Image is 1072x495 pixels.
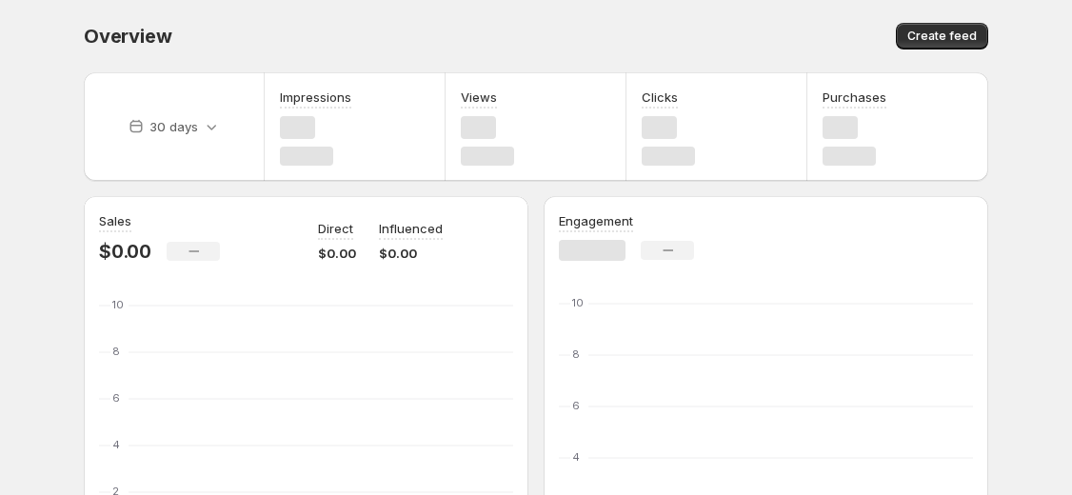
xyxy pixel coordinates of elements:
h3: Clicks [642,88,678,107]
button: Create feed [896,23,988,49]
p: $0.00 [379,244,443,263]
p: Direct [318,219,353,238]
p: $0.00 [318,244,356,263]
text: 6 [112,391,120,405]
p: Influenced [379,219,443,238]
text: 4 [112,438,120,451]
text: 10 [572,296,584,309]
h3: Views [461,88,497,107]
text: 4 [572,450,580,464]
h3: Engagement [559,211,633,230]
p: 30 days [149,117,198,136]
h3: Impressions [280,88,351,107]
p: $0.00 [99,240,151,263]
span: Create feed [907,29,977,44]
span: Overview [84,25,171,48]
text: 8 [572,347,580,361]
h3: Purchases [823,88,886,107]
text: 6 [572,399,580,412]
h3: Sales [99,211,131,230]
text: 8 [112,345,120,358]
text: 10 [112,298,124,311]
